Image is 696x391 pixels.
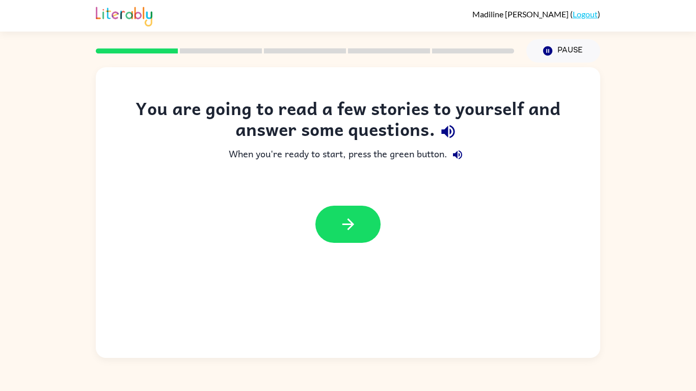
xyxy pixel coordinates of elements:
[116,98,580,145] div: You are going to read a few stories to yourself and answer some questions.
[526,39,600,63] button: Pause
[116,145,580,165] div: When you're ready to start, press the green button.
[472,9,570,19] span: Madiline [PERSON_NAME]
[472,9,600,19] div: ( )
[573,9,598,19] a: Logout
[96,4,152,26] img: Literably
